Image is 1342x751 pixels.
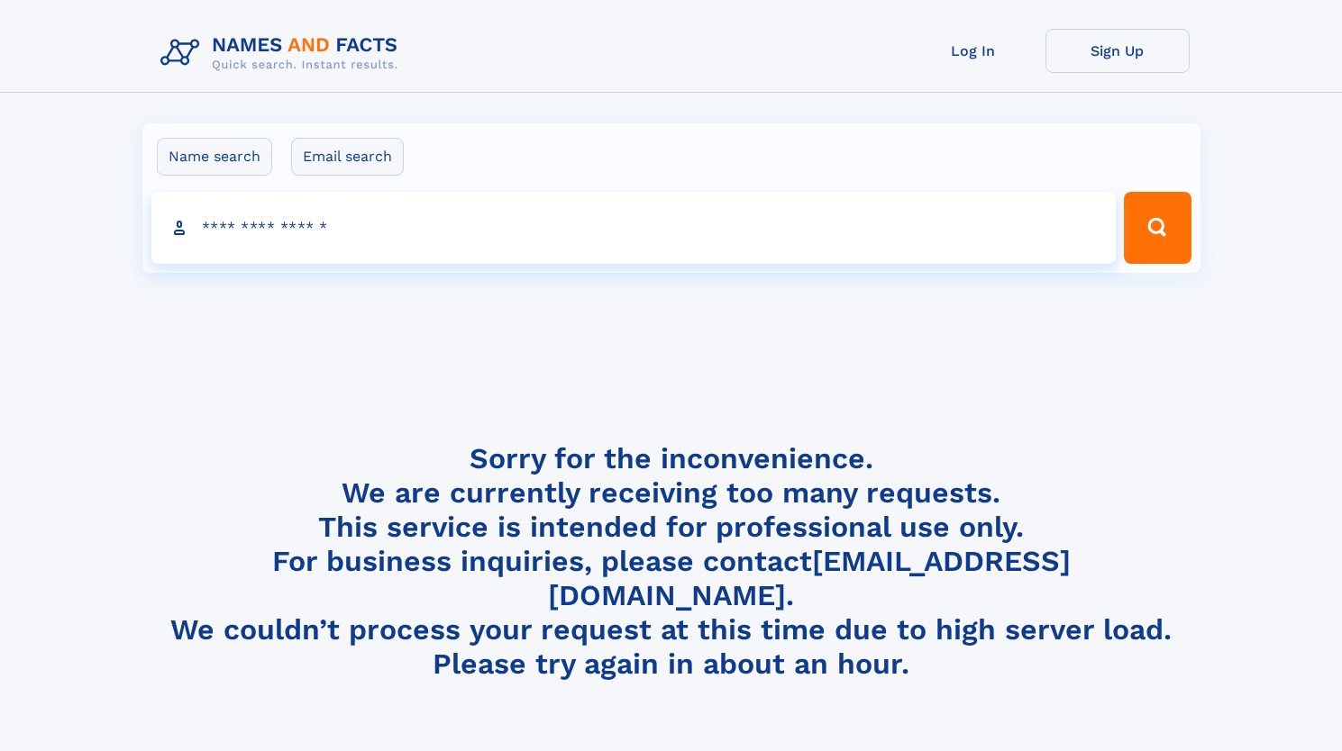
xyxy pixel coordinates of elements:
a: Log In [901,29,1045,73]
label: Name search [157,138,272,176]
a: [EMAIL_ADDRESS][DOMAIN_NAME] [548,544,1071,612]
input: search input [151,192,1117,264]
button: Search Button [1124,192,1191,264]
img: Logo Names and Facts [153,29,413,77]
h4: Sorry for the inconvenience. We are currently receiving too many requests. This service is intend... [153,441,1190,682]
label: Email search [291,138,404,176]
a: Sign Up [1045,29,1190,73]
